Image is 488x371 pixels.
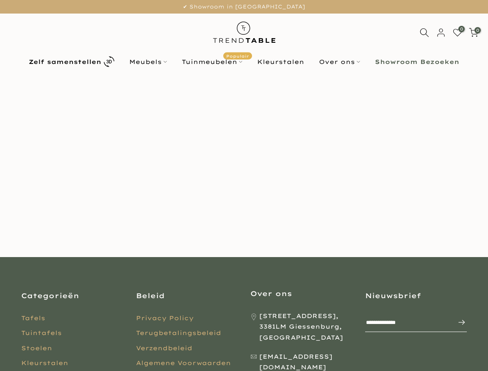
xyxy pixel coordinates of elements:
[449,317,466,327] span: Inschrijven
[449,314,466,331] button: Inschrijven
[368,57,467,67] a: Showroom Bezoeken
[21,359,68,367] a: Kleurstalen
[21,291,123,300] h3: Categorieën
[11,2,477,11] p: ✔ Showroom in [GEOGRAPHIC_DATA]
[136,314,194,322] a: Privacy Policy
[375,59,459,65] b: Showroom Bezoeken
[312,57,368,67] a: Over ons
[136,329,221,337] a: Terugbetalingsbeleid
[175,57,250,67] a: TuinmeubelenPopulair
[29,59,101,65] b: Zelf samenstellen
[250,57,312,67] a: Kleurstalen
[136,291,238,300] h3: Beleid
[469,28,478,37] a: 0
[365,291,467,300] h3: Nieuwsbrief
[458,26,465,32] span: 0
[259,311,352,343] span: [STREET_ADDRESS], 3381LM Giessenburg, [GEOGRAPHIC_DATA]
[250,289,352,298] h3: Over ons
[453,28,462,37] a: 0
[136,344,192,352] a: Verzendbeleid
[474,27,481,33] span: 0
[223,52,252,59] span: Populair
[21,314,45,322] a: Tafels
[122,57,175,67] a: Meubels
[207,14,281,51] img: trend-table
[136,359,231,367] a: Algemene Voorwaarden
[1,328,43,370] iframe: toggle-frame
[22,54,122,69] a: Zelf samenstellen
